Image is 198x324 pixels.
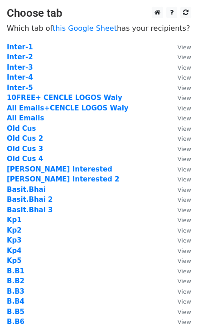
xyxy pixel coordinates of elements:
a: View [169,297,191,305]
a: Inter-4 [7,73,33,81]
a: View [169,104,191,112]
a: 10FREE+ CENCLE LOGOS Waly [7,94,122,102]
a: Inter-3 [7,63,33,71]
a: View [169,124,191,133]
small: View [178,298,191,305]
a: View [169,53,191,61]
small: View [178,288,191,295]
small: View [178,237,191,244]
a: Basit.Bhai 3 [7,206,53,214]
a: Old Cus 2 [7,134,43,143]
small: View [178,227,191,234]
a: View [169,186,191,194]
a: B.B5 [7,308,24,316]
a: View [169,175,191,183]
a: View [169,84,191,92]
a: View [169,247,191,255]
small: View [178,207,191,214]
a: View [169,165,191,173]
small: View [178,166,191,173]
a: Old Cus 4 [7,155,43,163]
a: View [169,226,191,234]
a: B.B1 [7,267,24,275]
small: View [178,309,191,315]
a: View [169,155,191,163]
a: View [169,216,191,224]
small: View [178,54,191,61]
a: Old Cus [7,124,36,133]
a: View [169,195,191,204]
a: View [169,308,191,316]
small: View [178,257,191,264]
small: View [178,115,191,122]
small: View [178,156,191,162]
a: Inter-5 [7,84,33,92]
a: View [169,277,191,285]
a: Kp5 [7,257,22,265]
a: [PERSON_NAME] Interested [7,165,112,173]
a: B.B2 [7,277,24,285]
a: View [169,287,191,295]
a: B.B3 [7,287,24,295]
a: View [169,94,191,102]
small: View [178,64,191,71]
a: All Emails+CENCLE LOGOS Waly [7,104,129,112]
a: View [169,145,191,153]
small: View [178,248,191,254]
a: Old Cus 3 [7,145,43,153]
strong: B.B4 [7,297,24,305]
a: Inter-2 [7,53,33,61]
a: View [169,73,191,81]
strong: Basit.Bhai [7,186,46,194]
h3: Choose tab [7,7,191,20]
small: View [178,278,191,285]
a: View [169,236,191,244]
a: View [169,114,191,122]
small: View [178,146,191,152]
small: View [178,44,191,51]
a: All Emails [7,114,44,122]
small: View [178,135,191,142]
small: View [178,268,191,275]
a: Kp3 [7,236,22,244]
a: View [169,206,191,214]
p: Which tab of has your recipients? [7,24,191,33]
a: View [169,63,191,71]
a: Kp4 [7,247,22,255]
a: [PERSON_NAME] Interested 2 [7,175,120,183]
a: View [169,267,191,275]
small: View [178,125,191,132]
a: this Google Sheet [53,24,117,33]
small: View [178,196,191,203]
small: View [178,95,191,101]
a: Kp1 [7,216,22,224]
a: Basit.Bhai 2 [7,195,53,204]
a: View [169,43,191,51]
a: Inter-1 [7,43,33,51]
small: View [178,105,191,112]
a: View [169,257,191,265]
